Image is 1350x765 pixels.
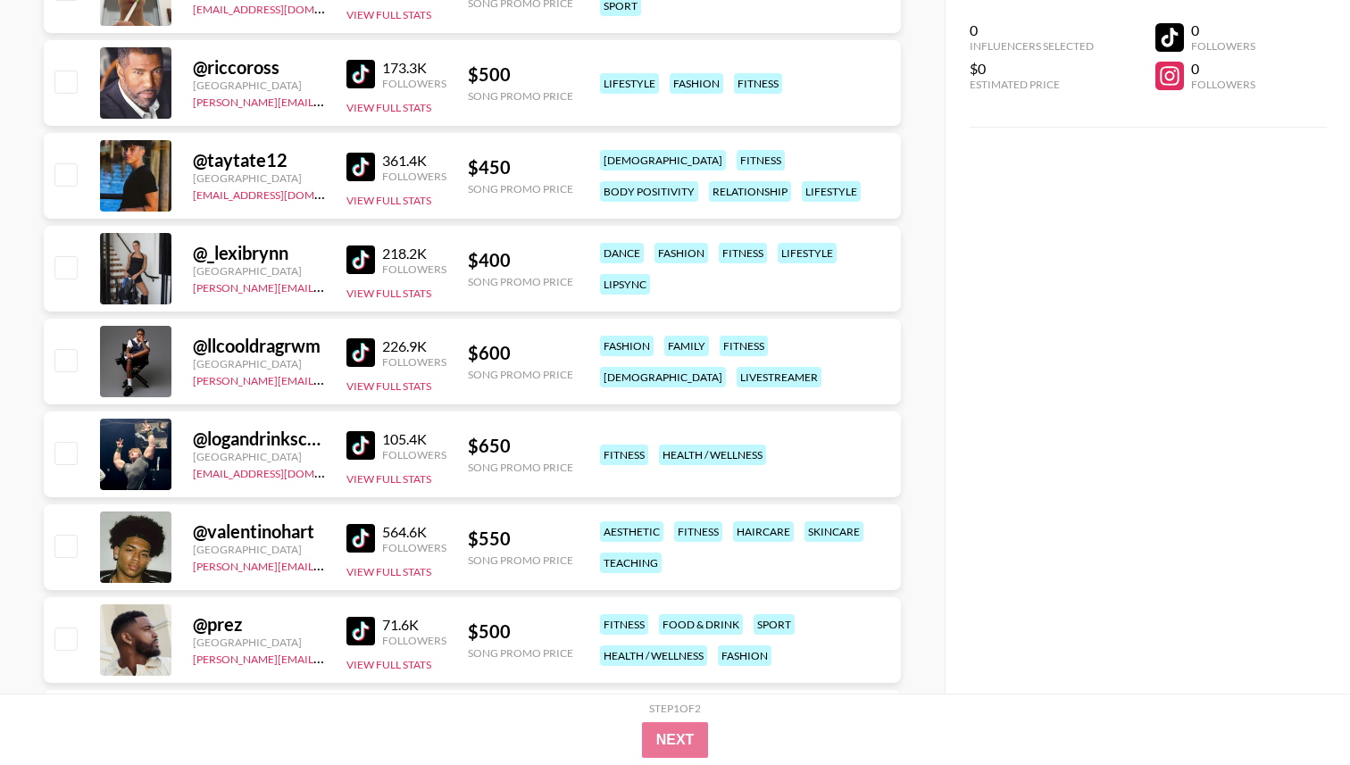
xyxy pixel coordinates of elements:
img: TikTok [346,338,375,367]
div: fitness [720,336,768,356]
div: @ llcooldragrwm [193,335,325,357]
div: [GEOGRAPHIC_DATA] [193,79,325,92]
div: sport [754,614,795,635]
div: health / wellness [600,645,707,666]
iframe: Drift Widget Chat Controller [1261,676,1329,744]
div: @ riccoross [193,56,325,79]
button: View Full Stats [346,658,431,671]
div: [GEOGRAPHIC_DATA] [193,636,325,649]
button: View Full Stats [346,287,431,300]
div: fitness [734,73,782,94]
a: [PERSON_NAME][EMAIL_ADDRESS][DOMAIN_NAME] [193,370,457,387]
div: Song Promo Price [468,89,573,103]
div: teaching [600,553,662,573]
div: skincare [804,521,863,542]
div: [GEOGRAPHIC_DATA] [193,450,325,463]
div: $ 650 [468,435,573,457]
div: Song Promo Price [468,553,573,567]
a: [PERSON_NAME][EMAIL_ADDRESS][DOMAIN_NAME] [193,556,457,573]
div: 105.4K [382,430,446,448]
div: Followers [1191,39,1255,53]
div: Step 1 of 2 [649,702,701,715]
div: Followers [382,634,446,647]
div: @ prez [193,613,325,636]
div: fashion [670,73,723,94]
div: Song Promo Price [468,275,573,288]
div: Followers [382,541,446,554]
div: [GEOGRAPHIC_DATA] [193,264,325,278]
div: fashion [654,243,708,263]
button: View Full Stats [346,8,431,21]
div: fashion [718,645,771,666]
div: $ 500 [468,63,573,86]
div: fitness [600,445,648,465]
button: View Full Stats [346,565,431,578]
div: Followers [382,448,446,461]
div: fashion [600,336,654,356]
button: View Full Stats [346,101,431,114]
div: family [664,336,709,356]
img: TikTok [346,245,375,274]
div: dance [600,243,644,263]
div: Influencers Selected [970,39,1094,53]
div: Song Promo Price [468,182,573,195]
div: 218.2K [382,245,446,262]
img: TikTok [346,617,375,645]
button: View Full Stats [346,194,431,207]
div: relationship [709,181,791,202]
div: $0 [970,60,1094,78]
img: TikTok [346,153,375,181]
div: body positivity [600,181,698,202]
a: [EMAIL_ADDRESS][DOMAIN_NAME] [193,185,372,202]
div: 361.4K [382,152,446,170]
div: $ 550 [468,528,573,550]
div: Followers [382,170,446,183]
div: 0 [1191,21,1255,39]
div: [DEMOGRAPHIC_DATA] [600,150,726,170]
div: $ 500 [468,620,573,643]
div: [GEOGRAPHIC_DATA] [193,357,325,370]
div: [GEOGRAPHIC_DATA] [193,543,325,556]
div: aesthetic [600,521,663,542]
div: lifestyle [802,181,861,202]
div: $ 600 [468,342,573,364]
img: TikTok [346,524,375,553]
div: fitness [600,614,648,635]
div: @ taytate12 [193,149,325,171]
div: lifestyle [778,243,837,263]
div: @ _lexibrynn [193,242,325,264]
div: 71.6K [382,616,446,634]
div: $ 400 [468,249,573,271]
div: fitness [737,150,785,170]
a: [PERSON_NAME][EMAIL_ADDRESS][DOMAIN_NAME] [193,278,457,295]
div: food & drink [659,614,743,635]
button: Next [642,722,709,758]
div: [GEOGRAPHIC_DATA] [193,171,325,185]
div: Song Promo Price [468,461,573,474]
img: TikTok [346,431,375,460]
div: 226.9K [382,337,446,355]
div: health / wellness [659,445,766,465]
div: $ 450 [468,156,573,179]
div: Followers [382,355,446,369]
a: [PERSON_NAME][EMAIL_ADDRESS][DOMAIN_NAME] [193,92,457,109]
a: [PERSON_NAME][EMAIL_ADDRESS][DOMAIN_NAME] [193,649,457,666]
div: haircare [733,521,794,542]
img: TikTok [346,60,375,88]
div: [DEMOGRAPHIC_DATA] [600,367,726,387]
div: Followers [1191,78,1255,91]
div: 173.3K [382,59,446,77]
div: @ logandrinkschocolatemilk [193,428,325,450]
div: Song Promo Price [468,646,573,660]
a: [EMAIL_ADDRESS][DOMAIN_NAME] [193,463,372,480]
div: lipsync [600,274,650,295]
div: fitness [674,521,722,542]
div: 564.6K [382,523,446,541]
div: lifestyle [600,73,659,94]
div: 0 [1191,60,1255,78]
div: Followers [382,77,446,90]
div: livestreamer [737,367,821,387]
button: View Full Stats [346,472,431,486]
div: Estimated Price [970,78,1094,91]
div: Followers [382,262,446,276]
